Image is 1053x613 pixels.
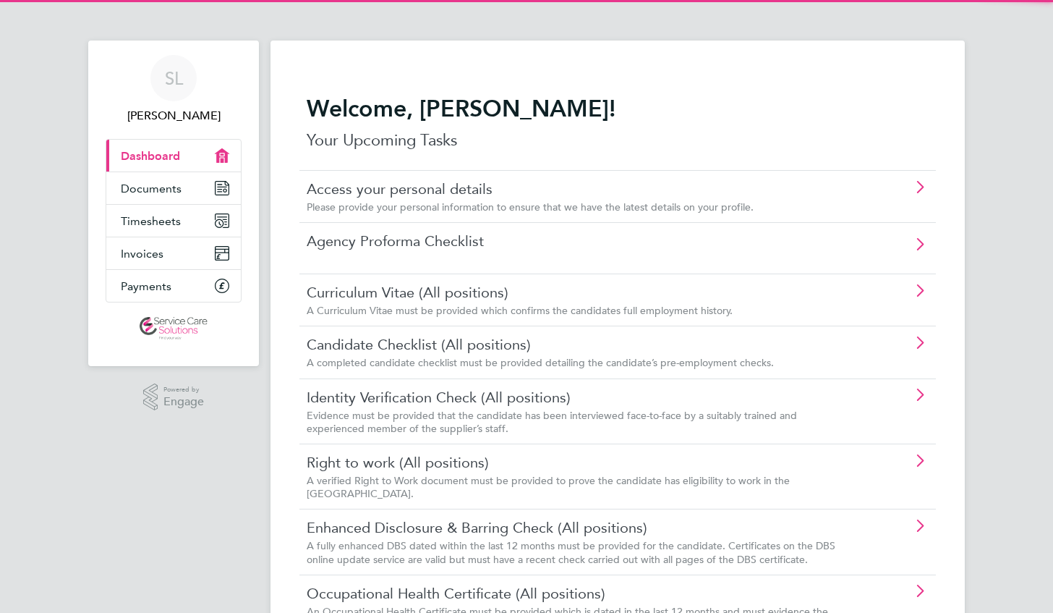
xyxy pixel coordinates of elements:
[307,584,847,603] a: Occupational Health Certificate (All positions)
[121,149,180,163] span: Dashboard
[121,214,181,228] span: Timesheets
[106,107,242,124] span: Stephanie Little
[307,129,929,152] p: Your Upcoming Tasks
[307,335,847,354] a: Candidate Checklist (All positions)
[307,409,797,435] span: Evidence must be provided that the candidate has been interviewed face-to-face by a suitably trai...
[140,317,208,340] img: servicecare-logo-retina.png
[307,539,835,565] span: A fully enhanced DBS dated within the last 12 months must be provided for the candidate. Certific...
[88,41,259,366] nav: Main navigation
[143,384,205,411] a: Powered byEngage
[307,356,774,369] span: A completed candidate checklist must be provided detailing the candidate’s pre-employment checks.
[307,518,847,537] a: Enhanced Disclosure & Barring Check (All positions)
[165,69,183,88] span: SL
[307,388,847,407] a: Identity Verification Check (All positions)
[106,140,241,172] a: Dashboard
[121,182,182,195] span: Documents
[121,279,171,293] span: Payments
[307,232,847,250] a: Agency Proforma Checklist
[307,474,790,500] span: A verified Right to Work document must be provided to prove the candidate has eligibility to work...
[307,200,754,214] span: Please provide your personal information to ensure that we have the latest details on your profile.
[106,55,242,124] a: SL[PERSON_NAME]
[307,283,847,302] a: Curriculum Vitae (All positions)
[121,247,163,261] span: Invoices
[106,270,241,302] a: Payments
[307,94,929,123] h2: Welcome, [PERSON_NAME]!
[163,396,204,408] span: Engage
[307,453,847,472] a: Right to work (All positions)
[163,384,204,396] span: Powered by
[106,317,242,340] a: Go to home page
[106,237,241,269] a: Invoices
[307,304,733,317] span: A Curriculum Vitae must be provided which confirms the candidates full employment history.
[106,172,241,204] a: Documents
[307,179,847,198] a: Access your personal details
[106,205,241,237] a: Timesheets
